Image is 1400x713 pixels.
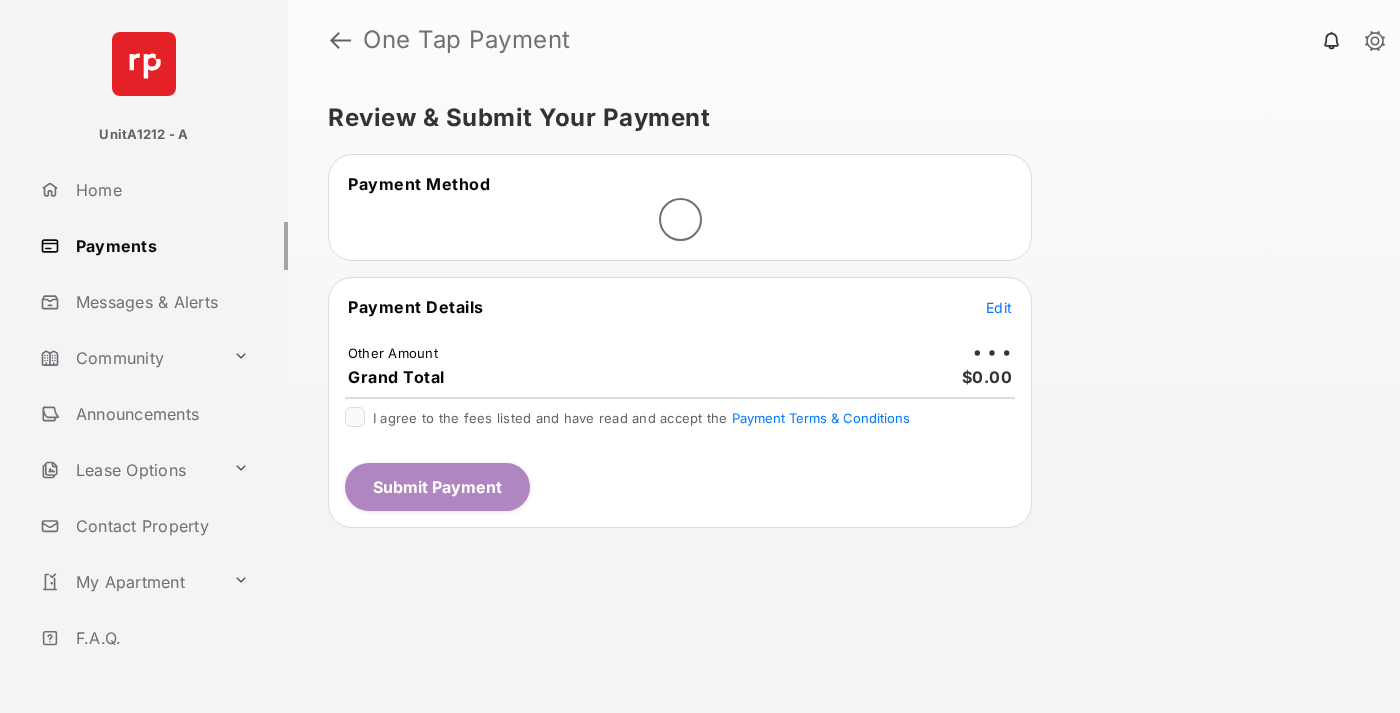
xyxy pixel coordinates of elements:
[32,390,288,438] a: Announcements
[328,106,1344,130] h5: Review & Submit Your Payment
[986,299,1012,316] span: Edit
[348,297,484,317] span: Payment Details
[348,174,490,194] span: Payment Method
[99,125,188,145] p: UnitA1212 - A
[32,558,225,606] a: My Apartment
[348,367,445,387] span: Grand Total
[32,166,288,214] a: Home
[363,28,571,52] strong: One Tap Payment
[32,446,225,494] a: Lease Options
[32,222,288,270] a: Payments
[986,297,1012,317] button: Edit
[32,502,288,550] a: Contact Property
[732,410,910,426] button: I agree to the fees listed and have read and accept the
[32,614,288,662] a: F.A.Q.
[962,367,1013,387] span: $0.00
[373,410,910,426] span: I agree to the fees listed and have read and accept the
[32,334,225,382] a: Community
[112,32,176,96] img: svg+xml;base64,PHN2ZyB4bWxucz0iaHR0cDovL3d3dy53My5vcmcvMjAwMC9zdmciIHdpZHRoPSI2NCIgaGVpZ2h0PSI2NC...
[347,344,439,362] td: Other Amount
[345,463,530,511] button: Submit Payment
[32,278,288,326] a: Messages & Alerts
